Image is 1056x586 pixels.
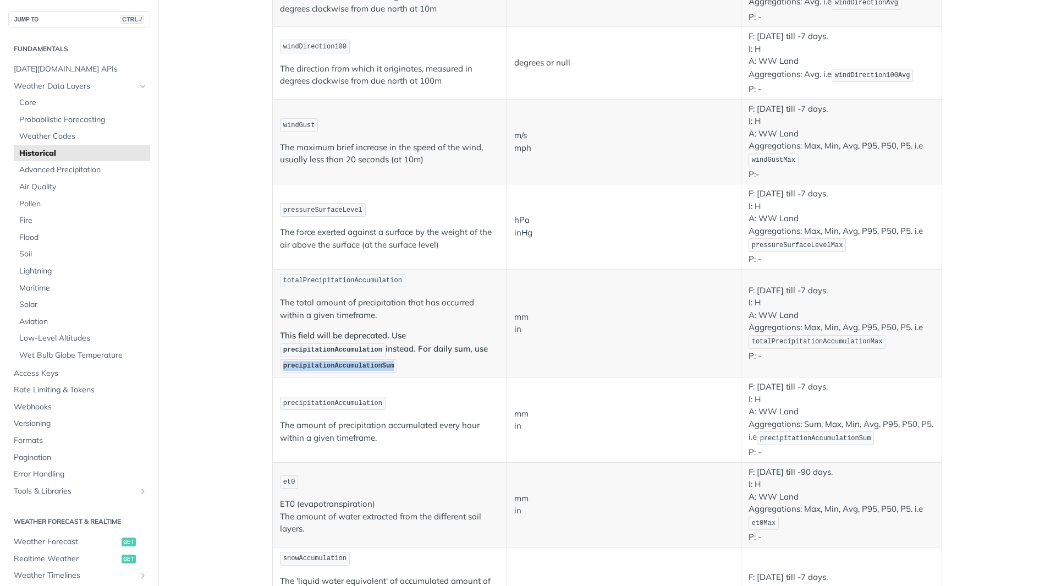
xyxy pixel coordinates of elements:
[14,145,150,162] a: Historical
[14,162,150,178] a: Advanced Precipitation
[8,450,150,466] a: Pagination
[8,78,150,95] a: Weather Data LayersHide subpages for Weather Data Layers
[14,347,150,364] a: Wet Bulb Globe Temperature
[19,249,147,260] span: Soil
[19,199,147,210] span: Pollen
[139,82,147,91] button: Hide subpages for Weather Data Layers
[280,419,499,444] p: The amount of precipitation accumulated every hour within a given timeframe.
[280,297,499,321] p: The total amount of precipitation that has occurred within a given timeframe.
[835,72,910,79] span: windDirection100Avg
[283,555,346,562] span: snowAccumulation
[14,179,150,195] a: Air Quality
[283,346,382,354] span: precipitationAccumulation
[19,316,147,327] span: Aviation
[19,97,147,108] span: Core
[8,534,150,550] a: Weather Forecastget
[19,266,147,277] span: Lightning
[283,206,362,214] span: pressureSurfaceLevel
[749,284,934,362] p: F: [DATE] till -7 days. I: H A: WW Land Aggregations: Max, Min, Avg, P95, P50, P5. i.e P: -
[514,408,734,432] p: mm in
[514,57,734,69] p: degrees or null
[8,44,150,54] h2: Fundamentals
[283,399,382,407] span: precipitationAccumulation
[14,263,150,280] a: Lightning
[14,297,150,313] a: Solar
[283,277,402,284] span: totalPrecipitationAccumulation
[122,555,136,563] span: get
[283,122,315,129] span: windGust
[280,498,499,535] p: ET0 (evapotranspiration) The amount of water extracted from the different soil layers.
[8,365,150,382] a: Access Keys
[514,129,734,154] p: m/s mph
[139,487,147,496] button: Show subpages for Tools & Libraries
[14,246,150,262] a: Soil
[19,283,147,294] span: Maritime
[752,156,795,164] span: windGustMax
[749,466,934,544] p: F: [DATE] till -90 days. I: H A: WW Land Aggregations: Max, Min, Avg, P95, P50, P5. i.e P: -
[8,466,150,483] a: Error Handling
[280,330,488,370] strong: This field will be deprecated. Use instead. For daily sum, use
[280,141,499,166] p: The maximum brief increase in the speed of the wind, usually less than 20 seconds (at 10m)
[14,280,150,297] a: Maritime
[760,435,871,442] span: precipitationAccumulationSum
[14,385,147,396] span: Rate Limiting & Tokens
[8,11,150,28] button: JUMP TOCTRL-/
[8,567,150,584] a: Weather TimelinesShow subpages for Weather Timelines
[19,182,147,193] span: Air Quality
[14,229,150,246] a: Flood
[19,333,147,344] span: Low-Level Altitudes
[749,381,934,458] p: F: [DATE] till -7 days. I: H A: WW Land Aggregations: Sum, Max, Min, Avg, P95, P50, P5. i.e P: -
[749,188,934,265] p: F: [DATE] till -7 days. I: H A: WW Land Aggregations: Max, Min, Avg, P95, P50, P5. i.e P: -
[8,517,150,527] h2: Weather Forecast & realtime
[749,103,934,180] p: F: [DATE] till -7 days. I: H A: WW Land Aggregations: Max, Min, Avg, P95, P50, P5. i.e P:-
[283,43,346,51] span: windDirection100
[14,196,150,212] a: Pollen
[14,570,136,581] span: Weather Timelines
[514,311,734,336] p: mm in
[122,538,136,546] span: get
[14,469,147,480] span: Error Handling
[19,131,147,142] span: Weather Codes
[19,232,147,243] span: Flood
[14,64,147,75] span: [DATE][DOMAIN_NAME] APIs
[283,478,295,486] span: et0
[14,418,147,429] span: Versioning
[14,536,119,547] span: Weather Forecast
[8,432,150,449] a: Formats
[280,226,499,251] p: The force exerted against a surface by the weight of the air above the surface (at the surface le...
[8,61,150,78] a: [DATE][DOMAIN_NAME] APIs
[14,314,150,330] a: Aviation
[14,330,150,347] a: Low-Level Altitudes
[19,165,147,176] span: Advanced Precipitation
[139,571,147,580] button: Show subpages for Weather Timelines
[14,486,136,497] span: Tools & Libraries
[749,30,934,96] p: F: [DATE] till -7 days. I: H A: WW Land Aggregations: Avg. i.e P: -
[14,402,147,413] span: Webhooks
[14,112,150,128] a: Probabilistic Forecasting
[752,519,776,527] span: et0Max
[8,483,150,500] a: Tools & LibrariesShow subpages for Tools & Libraries
[19,350,147,361] span: Wet Bulb Globe Temperature
[14,368,147,379] span: Access Keys
[280,63,499,87] p: The direction from which it originates, measured in degrees clockwise from due north at 100m
[14,212,150,229] a: Fire
[514,214,734,239] p: hPa inHg
[752,338,883,346] span: totalPrecipitationAccumulationMax
[8,382,150,398] a: Rate Limiting & Tokens
[14,554,119,565] span: Realtime Weather
[8,399,150,415] a: Webhooks
[14,452,147,463] span: Pagination
[14,128,150,145] a: Weather Codes
[514,492,734,517] p: mm in
[19,215,147,226] span: Fire
[8,551,150,567] a: Realtime Weatherget
[752,242,843,249] span: pressureSurfaceLevelMax
[19,114,147,125] span: Probabilistic Forecasting
[14,435,147,446] span: Formats
[14,81,136,92] span: Weather Data Layers
[19,299,147,310] span: Solar
[19,148,147,159] span: Historical
[8,415,150,432] a: Versioning
[283,362,394,370] span: precipitationAccumulationSum
[120,15,144,24] span: CTRL-/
